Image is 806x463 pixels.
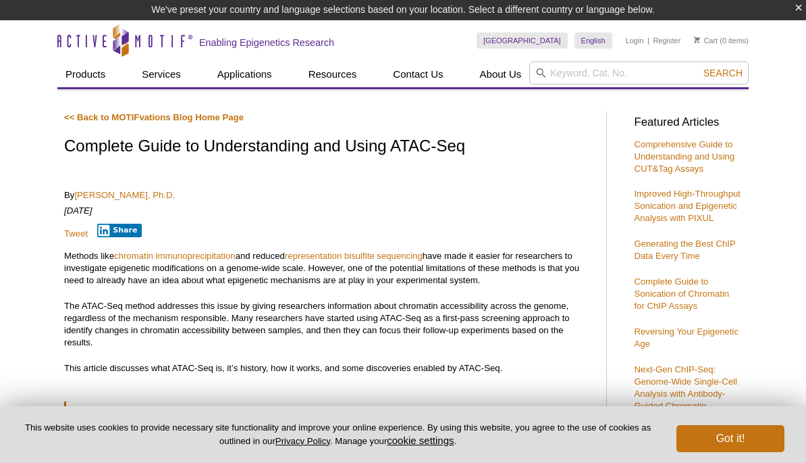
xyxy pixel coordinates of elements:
p: Methods like and reduced have made it easier for researchers to investigate epigenetic modificati... [64,250,593,287]
a: Complete Guide to Sonication of Chromatin for ChIP Assays [634,276,729,311]
a: Login [626,36,644,45]
li: (0 items) [694,32,749,49]
p: By [64,189,593,201]
p: This article discusses what ATAC-Seq is, it’s history, how it works, and some discoveries enabled... [64,362,593,374]
a: Generating the Best ChIP Data Every Time [634,239,735,261]
a: Privacy Policy [275,436,330,446]
a: About Us [472,62,530,87]
h2: What is ATAC-Seq? [64,401,593,420]
a: Next-Gen ChIP-Seq: Genome-Wide Single-Cell Analysis with Antibody-Guided Chromatin Tagmentation M... [634,364,736,423]
span: Search [703,68,743,78]
h2: Enabling Epigenetics Research [199,36,334,49]
a: Resources [300,62,365,87]
a: chromatin immunoprecipitation [114,251,236,261]
a: Comprehensive Guide to Understanding and Using CUT&Tag Assays [634,139,734,174]
h1: Complete Guide to Understanding and Using ATAC-Seq [64,137,593,157]
p: The ATAC-Seq method addresses this issue by giving researchers information about chromatin access... [64,300,593,349]
a: Products [57,62,113,87]
a: << Back to MOTIFvations Blog Home Page [64,112,244,122]
button: Search [699,67,747,79]
h3: Featured Articles [634,117,742,128]
a: Reversing Your Epigenetic Age [634,326,738,349]
em: [DATE] [64,205,92,216]
a: Improved High-Throughput Sonication and Epigenetic Analysis with PIXUL [634,189,741,223]
a: Register [653,36,680,45]
a: [GEOGRAPHIC_DATA] [477,32,568,49]
button: Got it! [676,425,784,452]
a: Services [134,62,189,87]
button: cookie settings [387,435,454,446]
a: English [574,32,612,49]
a: Applications [209,62,280,87]
a: [PERSON_NAME], Ph.D. [74,190,175,200]
button: Share [97,224,142,237]
input: Keyword, Cat. No. [529,62,749,84]
a: representation bisulfite sequencing [285,251,423,261]
a: Contact Us [385,62,451,87]
img: Your Cart [694,36,700,43]
p: This website uses cookies to provide necessary site functionality and improve your online experie... [22,422,654,447]
li: | [647,32,649,49]
a: Tweet [64,228,88,239]
a: Cart [694,36,718,45]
